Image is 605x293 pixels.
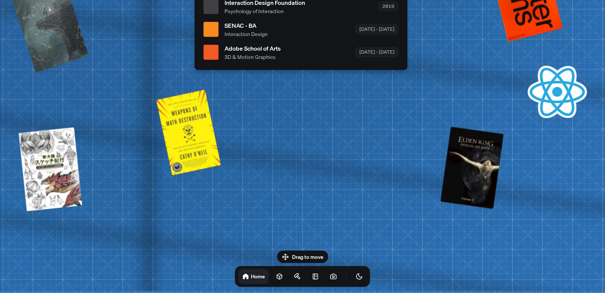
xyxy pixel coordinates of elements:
span: SENAC - BA [225,21,268,30]
span: Adobe School of Arts [225,44,281,53]
span: Psychology of Interaction [225,7,305,15]
div: [DATE] - [DATE] [355,25,398,34]
button: Toggle Theme [352,269,367,284]
div: [DATE] - [DATE] [355,48,398,57]
h1: Home [251,273,265,280]
a: Home [238,269,269,284]
div: 2019 [378,2,398,11]
span: 3D & Motion Graphics [225,53,281,61]
span: Interaction Design [225,30,268,38]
